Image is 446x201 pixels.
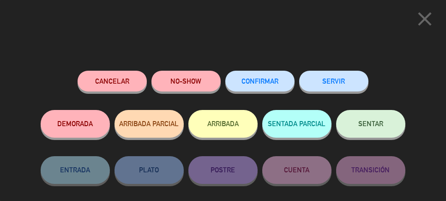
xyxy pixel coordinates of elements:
[262,110,331,138] button: SENTADA PARCIAL
[120,120,179,128] span: ARRIBADA PARCIAL
[115,110,184,138] button: ARRIBADA PARCIAL
[241,77,278,85] span: CONFIRMAR
[413,7,436,30] i: close
[188,156,258,184] button: POSTRE
[336,110,405,138] button: SENTAR
[262,156,331,184] button: CUENTA
[336,156,405,184] button: TRANSICIÓN
[151,71,221,91] button: NO-SHOW
[188,110,258,138] button: ARRIBADA
[358,120,383,128] span: SENTAR
[41,110,110,138] button: DEMORADA
[225,71,295,91] button: CONFIRMAR
[115,156,184,184] button: PLATO
[78,71,147,91] button: Cancelar
[299,71,368,91] button: SERVIR
[41,156,110,184] button: ENTRADA
[410,7,439,34] button: close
